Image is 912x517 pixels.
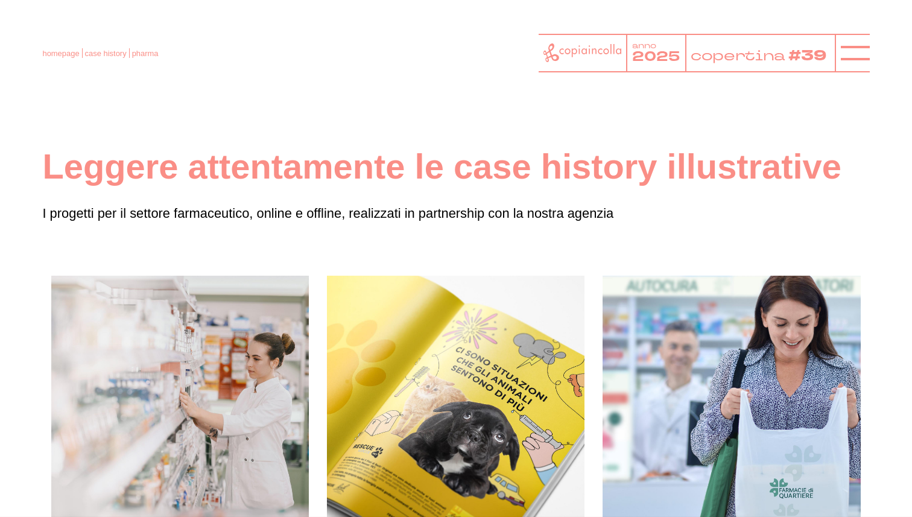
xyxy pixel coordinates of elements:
a: pharma [132,49,159,58]
h1: Leggere attentamente le case history illustrative [42,145,869,188]
p: I progetti per il settore farmaceutico, online e offline, realizzati in partnership con la nostra... [42,203,869,224]
a: homepage [42,49,79,58]
a: case history [85,49,127,58]
tspan: 2025 [632,48,680,66]
tspan: anno [632,41,656,51]
tspan: #39 [790,45,829,66]
tspan: copertina [691,46,787,65]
